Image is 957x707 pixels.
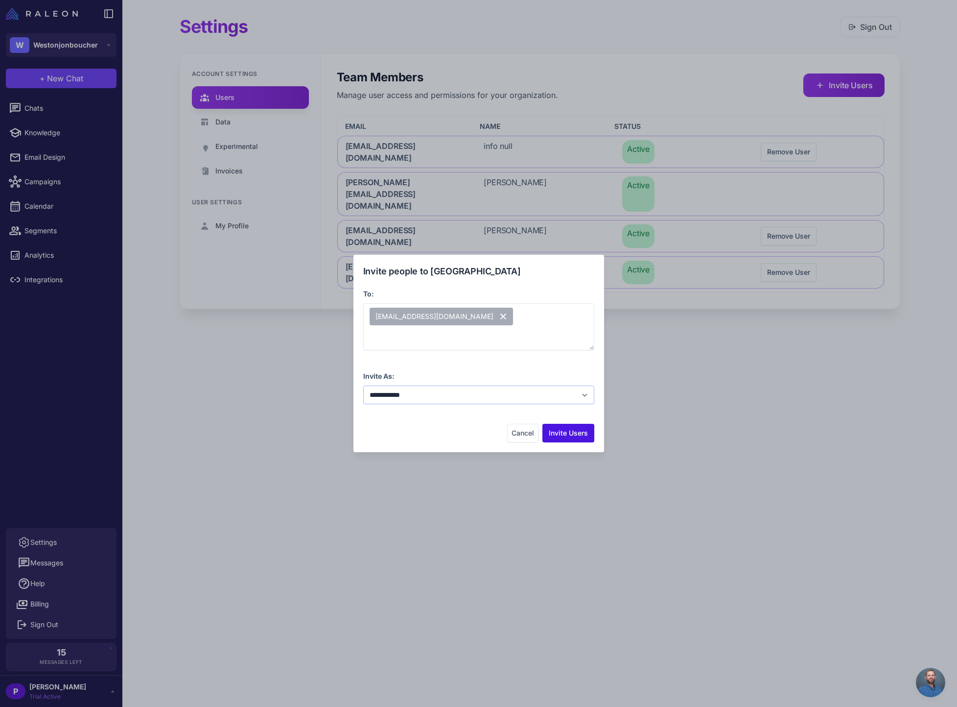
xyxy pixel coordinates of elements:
label: Invite As: [363,372,395,380]
label: To: [363,290,374,298]
div: Invite people to [GEOGRAPHIC_DATA] [363,265,594,278]
div: Open chat [916,668,945,697]
span: [EMAIL_ADDRESS][DOMAIN_NAME] [370,308,513,325]
button: Invite Users [542,424,594,442]
button: Cancel [507,424,538,442]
